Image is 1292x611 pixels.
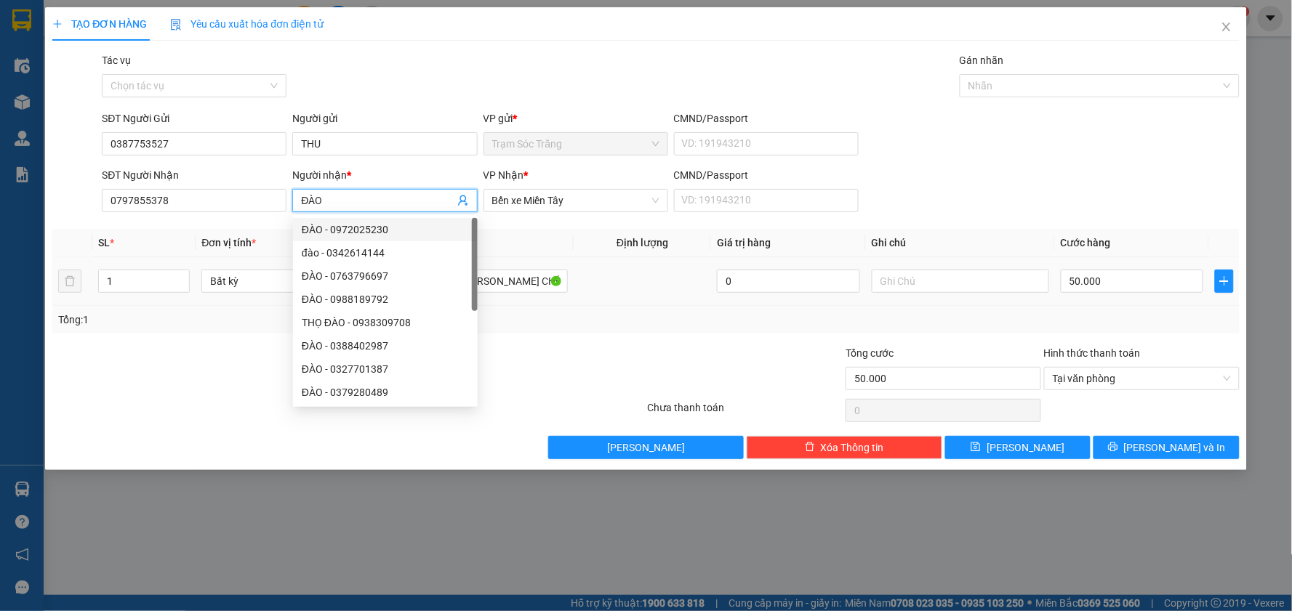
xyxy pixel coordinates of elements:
[302,291,469,307] div: ĐÀO - 0988189792
[293,264,478,288] div: ĐÀO - 0763796697
[7,100,150,153] span: Gửi:
[201,237,256,248] span: Đơn vị tính
[302,361,469,377] div: ĐÀO - 0327701387
[717,270,860,293] input: 0
[747,436,942,459] button: deleteXóa Thông tin
[293,218,478,241] div: ĐÀO - 0972025230
[717,237,771,248] span: Giá trị hàng
[646,400,844,425] div: Chưa thanh toán
[492,133,659,155] span: Trạm Sóc Trăng
[1053,368,1231,389] span: Tại văn phòng
[1206,7,1247,48] button: Close
[971,442,981,453] span: save
[1061,237,1111,248] span: Cước hàng
[674,167,859,183] div: CMND/Passport
[170,18,324,30] span: Yêu cầu xuất hóa đơn điện tử
[987,440,1064,456] span: [PERSON_NAME]
[216,31,279,45] span: [DATE]
[98,237,110,248] span: SL
[52,19,63,29] span: plus
[846,347,894,359] span: Tổng cước
[548,436,744,459] button: [PERSON_NAME]
[805,442,815,453] span: delete
[84,60,201,76] strong: PHIẾU GỬI HÀNG
[945,436,1091,459] button: save[PERSON_NAME]
[302,338,469,354] div: ĐÀO - 0388402987
[866,229,1055,257] th: Ghi chú
[1216,275,1232,287] span: plus
[484,169,524,181] span: VP Nhận
[1044,347,1141,359] label: Hình thức thanh toán
[457,195,469,206] span: user-add
[102,54,131,66] label: Tác vụ
[302,315,469,331] div: THỌ ĐÀO - 0938309708
[293,288,478,311] div: ĐÀO - 0988189792
[216,17,279,45] p: Ngày giờ in:
[58,312,499,328] div: Tổng: 1
[293,241,478,264] div: đào - 0342614144
[170,19,182,31] img: icon
[292,110,477,126] div: Người gửi
[1094,436,1240,459] button: printer[PERSON_NAME] và In
[1108,442,1118,453] span: printer
[293,381,478,404] div: ĐÀO - 0379280489
[492,190,659,211] span: Bến xe Miền Tây
[302,268,469,284] div: ĐÀO - 0763796697
[302,245,469,261] div: đào - 0342614144
[52,18,147,30] span: TẠO ĐƠN HÀNG
[960,54,1004,66] label: Gán nhãn
[302,222,469,238] div: ĐÀO - 0972025230
[617,237,668,248] span: Định lượng
[210,270,370,292] span: Bất kỳ
[1124,440,1226,456] span: [PERSON_NAME] và In
[872,270,1049,293] input: Ghi Chú
[102,110,286,126] div: SĐT Người Gửi
[86,46,188,57] span: TP.HCM -SÓC TRĂNG
[7,100,150,153] span: Trạm Sóc Trăng
[821,440,884,456] span: Xóa Thông tin
[93,8,193,39] strong: XE KHÁCH MỸ DUYÊN
[607,440,685,456] span: [PERSON_NAME]
[674,110,859,126] div: CMND/Passport
[1215,270,1233,293] button: plus
[302,384,469,400] div: ĐÀO - 0379280489
[484,110,668,126] div: VP gửi
[293,311,478,334] div: THỌ ĐÀO - 0938309708
[293,334,478,357] div: ĐÀO - 0388402987
[292,167,477,183] div: Người nhận
[390,270,568,293] input: VD: Bàn, Ghế
[102,167,286,183] div: SĐT Người Nhận
[58,270,81,293] button: delete
[1221,21,1232,33] span: close
[293,357,478,381] div: ĐÀO - 0327701387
